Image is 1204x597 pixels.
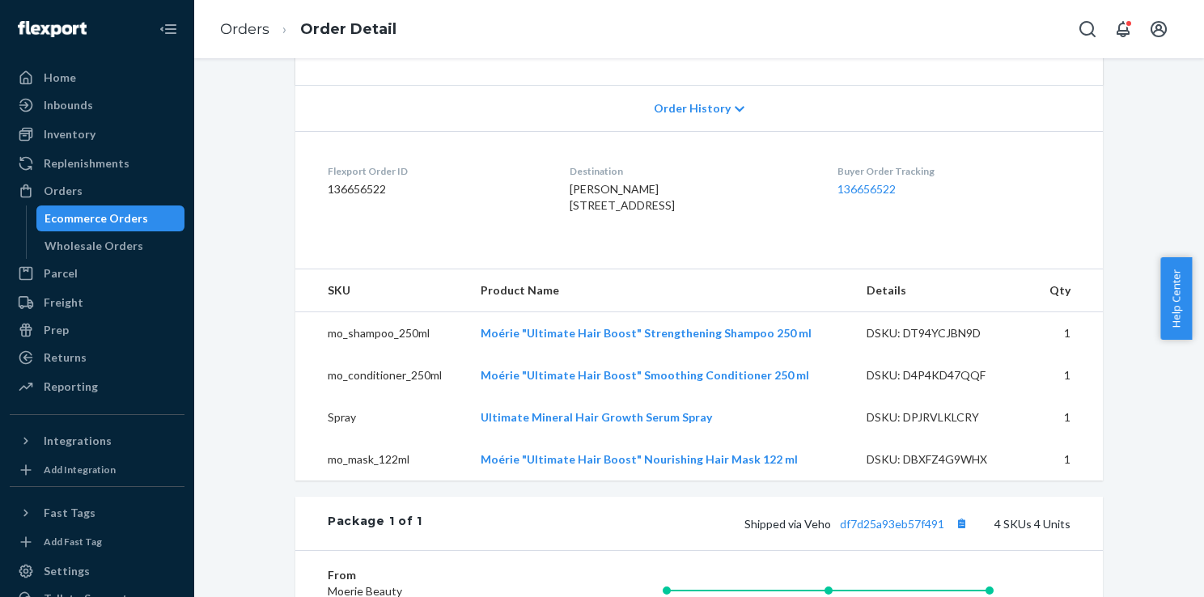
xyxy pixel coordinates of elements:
[10,500,184,526] button: Fast Tags
[1031,269,1103,312] th: Qty
[44,535,102,548] div: Add Fast Tag
[867,367,1019,383] div: DSKU: D4P4KD47QQF
[44,70,76,86] div: Home
[854,269,1032,312] th: Details
[10,150,184,176] a: Replenishments
[44,349,87,366] div: Returns
[328,164,544,178] dt: Flexport Order ID
[44,563,90,579] div: Settings
[44,463,116,476] div: Add Integration
[422,513,1070,534] div: 4 SKUs 4 Units
[10,92,184,118] a: Inbounds
[44,126,95,142] div: Inventory
[10,532,184,552] a: Add Fast Tag
[44,322,69,338] div: Prep
[10,290,184,315] a: Freight
[1031,312,1103,355] td: 1
[10,178,184,204] a: Orders
[36,233,185,259] a: Wholesale Orders
[837,164,1070,178] dt: Buyer Order Tracking
[295,396,468,438] td: Spray
[44,265,78,282] div: Parcel
[840,517,944,531] a: df7d25a93eb57f491
[44,433,112,449] div: Integrations
[744,517,972,531] span: Shipped via Veho
[44,505,95,521] div: Fast Tags
[207,6,409,53] ol: breadcrumbs
[44,155,129,171] div: Replenishments
[468,269,854,312] th: Product Name
[45,238,143,254] div: Wholesale Orders
[481,452,798,466] a: Moérie "Ultimate Hair Boost" Nourishing Hair Mask 122 ml
[10,317,184,343] a: Prep
[1160,257,1192,340] button: Help Center
[10,374,184,400] a: Reporting
[867,325,1019,341] div: DSKU: DT94YCJBN9D
[837,182,896,196] a: 136656522
[1143,13,1175,45] button: Open account menu
[36,205,185,231] a: Ecommerce Orders
[18,21,87,37] img: Flexport logo
[295,269,468,312] th: SKU
[10,558,184,584] a: Settings
[295,438,468,481] td: mo_mask_122ml
[481,368,809,382] a: Moérie "Ultimate Hair Boost" Smoothing Conditioner 250 ml
[328,181,544,197] dd: 136656522
[867,409,1019,426] div: DSKU: DPJRVLKLCRY
[10,260,184,286] a: Parcel
[1107,13,1139,45] button: Open notifications
[220,20,269,38] a: Orders
[44,183,83,199] div: Orders
[1071,13,1104,45] button: Open Search Box
[1031,438,1103,481] td: 1
[45,210,148,227] div: Ecommerce Orders
[481,326,812,340] a: Moérie "Ultimate Hair Boost" Strengthening Shampoo 250 ml
[328,513,422,534] div: Package 1 of 1
[300,20,396,38] a: Order Detail
[10,121,184,147] a: Inventory
[328,567,521,583] dt: From
[1031,396,1103,438] td: 1
[481,410,712,424] a: Ultimate Mineral Hair Growth Serum Spray
[10,460,184,480] a: Add Integration
[10,428,184,454] button: Integrations
[867,451,1019,468] div: DSKU: DBXFZ4G9WHX
[951,513,972,534] button: Copy tracking number
[570,164,811,178] dt: Destination
[295,354,468,396] td: mo_conditioner_250ml
[152,13,184,45] button: Close Navigation
[44,379,98,395] div: Reporting
[654,100,731,116] span: Order History
[10,65,184,91] a: Home
[295,312,468,355] td: mo_shampoo_250ml
[44,294,83,311] div: Freight
[1031,354,1103,396] td: 1
[10,345,184,370] a: Returns
[570,182,675,212] span: [PERSON_NAME] [STREET_ADDRESS]
[44,97,93,113] div: Inbounds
